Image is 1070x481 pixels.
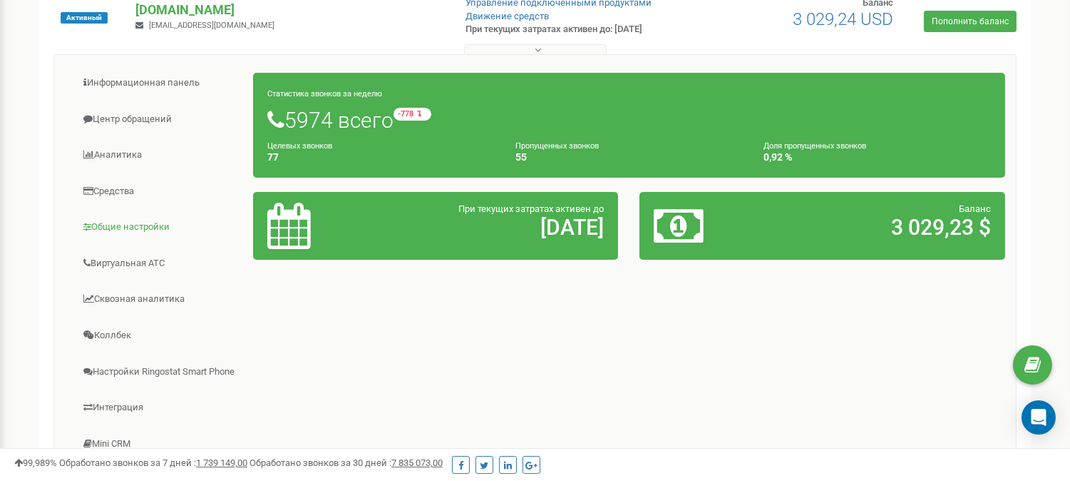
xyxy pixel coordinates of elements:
h4: 77 [267,152,494,163]
a: Настройки Ringostat Smart Phone [65,355,254,390]
span: Активный [61,12,108,24]
span: Баланс [959,203,991,214]
h1: 5974 всего [267,108,991,132]
small: Статистика звонков за неделю [267,89,382,98]
h2: 3 029,23 $ [773,216,991,239]
span: Обработано звонков за 7 дней : [59,457,247,468]
p: [DOMAIN_NAME] [135,1,442,19]
a: Сквозная аналитика [65,282,254,317]
span: 99,989% [14,457,57,468]
span: Обработано звонков за 30 дней : [250,457,443,468]
small: Доля пропущенных звонков [764,141,867,151]
a: Информационная панель [65,66,254,101]
small: Пропущенных звонков [515,141,599,151]
div: Open Intercom Messenger [1022,400,1056,435]
a: Аналитика [65,138,254,173]
span: [EMAIL_ADDRESS][DOMAIN_NAME] [149,21,274,30]
a: Интеграция [65,390,254,425]
span: 3 029,24 USD [793,9,893,29]
p: При текущих затратах активен до: [DATE] [465,23,690,36]
h4: 0,92 % [764,152,991,163]
h2: [DATE] [386,216,604,239]
a: Центр обращений [65,102,254,137]
small: -778 [393,108,431,121]
small: Целевых звонков [267,141,332,151]
a: Пополнить баланс [924,11,1017,32]
a: Виртуальная АТС [65,246,254,281]
u: 1 739 149,00 [196,457,247,468]
u: 7 835 073,00 [391,457,443,468]
a: Коллбек [65,318,254,353]
span: При текущих затратах активен до [458,203,604,214]
a: Mini CRM [65,427,254,462]
a: Средства [65,174,254,209]
a: Общие настройки [65,210,254,245]
a: Движение средств [465,11,549,21]
h4: 55 [515,152,742,163]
